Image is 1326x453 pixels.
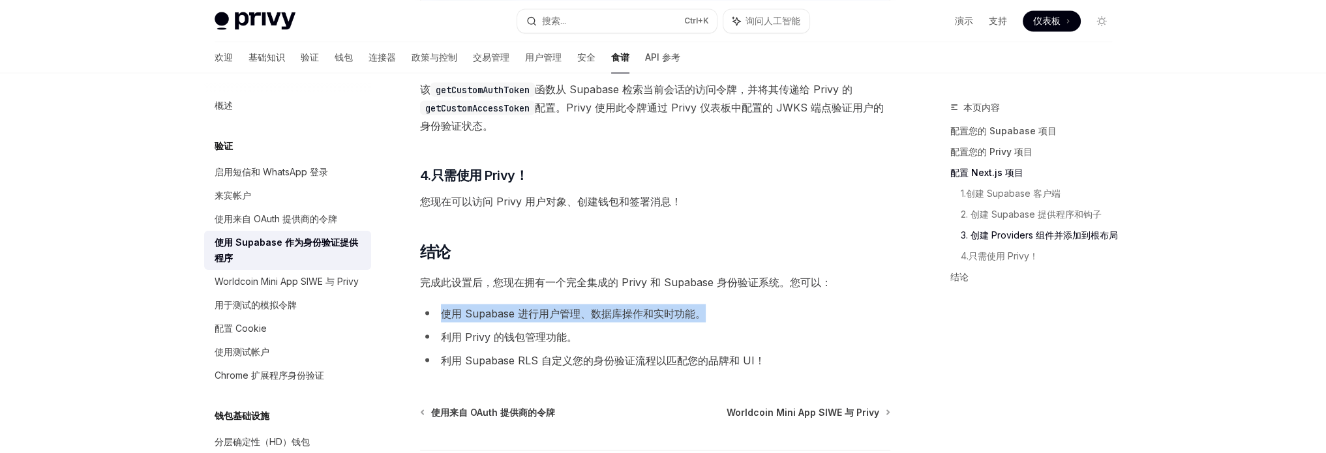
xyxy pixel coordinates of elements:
a: 用户管理 [525,42,562,73]
a: 使用来自 OAuth 提供商的令牌 [204,207,371,231]
font: 分层确定性（HD）钱包 [215,436,310,447]
a: 概述 [204,94,371,117]
font: 来宾帐户 [215,190,251,201]
font: 配置。Privy 使用此令牌通过 Privy 仪表板中配置的 JWKS 端点验证用户的身份验证状态。 [420,100,884,132]
font: 利用 Privy 的钱包管理功能。 [441,330,577,343]
font: 用于测试的模拟令牌 [215,299,297,310]
font: 2. 创建 Supabase 提供程序和钩子 [961,208,1102,219]
font: 配置 Next.js 项目 [950,166,1023,177]
font: 4.只需使用 Privy！ [420,167,528,183]
font: 食谱 [611,51,629,63]
font: 演示 [955,15,973,26]
code: getCustomAccessToken [420,100,535,115]
font: 支持 [989,15,1007,26]
font: 结论 [420,242,451,261]
a: 配置您的 Privy 项目 [950,141,1123,162]
a: 配置 Next.js 项目 [950,162,1123,183]
a: 使用测试帐户 [204,340,371,364]
a: 政策与控制 [412,42,457,73]
font: 配置您的 Supabase 项目 [950,124,1057,136]
a: 结论 [950,266,1123,287]
a: 验证 [301,42,319,73]
font: 钱包 [335,51,353,63]
font: 4.只需使用 Privy！ [961,250,1038,261]
font: 完成此设置后，您现在拥有一个完全集成的 Privy 和 Supabase 身份验证系统。您可以： [420,275,832,288]
a: API 参考 [645,42,680,73]
font: 函数从 Supabase 检索当前会话的访问令牌，并将其传递给 Privy 的 [535,82,852,95]
font: 本页内容 [963,101,1000,112]
font: API 参考 [645,51,680,63]
a: 3. 创建 Providers 组件并添加到根布局 [961,224,1123,245]
a: 来宾帐户 [204,184,371,207]
font: 该 [420,82,430,95]
font: 搜索... [542,15,566,26]
button: 切换暗模式 [1091,10,1112,31]
a: 4.只需使用 Privy！ [961,245,1123,266]
a: 支持 [989,14,1007,27]
a: 使用来自 OAuth 提供商的令牌 [421,405,555,418]
font: 用户管理 [525,51,562,63]
font: 使用来自 OAuth 提供商的令牌 [215,213,337,224]
font: 验证 [215,140,233,151]
a: 欢迎 [215,42,233,73]
font: 配置 Cookie [215,323,267,334]
font: 连接器 [369,51,396,63]
font: 钱包基础设施 [215,410,269,421]
a: 配置 Cookie [204,317,371,340]
font: 利用 Supabase RLS 自定义您的身份验证流程以匹配您的品牌和 UI！ [441,353,765,366]
font: 基础知识 [249,51,285,63]
font: 询问人工智能 [746,15,800,26]
img: 灯光标志 [215,12,295,30]
font: 概述 [215,100,233,111]
a: 启用短信和 WhatsApp 登录 [204,160,371,184]
a: Chrome 扩展程序身份验证 [204,364,371,387]
a: 食谱 [611,42,629,73]
font: +K [698,16,709,25]
a: 用于测试的模拟令牌 [204,293,371,317]
font: Chrome 扩展程序身份验证 [215,370,324,381]
a: 仪表板 [1023,10,1081,31]
a: 连接器 [369,42,396,73]
font: Worldcoin Mini App SIWE 与 Privy [215,276,359,287]
font: 欢迎 [215,51,233,63]
font: Worldcoin Mini App SIWE 与 Privy [727,406,879,417]
font: 结论 [950,270,969,282]
a: 基础知识 [249,42,285,73]
code: getCustomAuthToken [430,82,535,96]
font: 启用短信和 WhatsApp 登录 [215,166,328,177]
a: 安全 [577,42,595,73]
a: 2. 创建 Supabase 提供程序和钩子 [961,203,1123,224]
font: 使用 Supabase 作为身份验证提供程序 [215,237,358,263]
a: 1.创建 Supabase 客户端 [961,183,1123,203]
button: 搜索...Ctrl+K [517,9,717,33]
font: 配置您的 Privy 项目 [950,145,1032,156]
a: 钱包 [335,42,353,73]
a: 使用 Supabase 作为身份验证提供程序 [204,231,371,270]
font: 仪表板 [1033,15,1061,26]
font: 交易管理 [473,51,509,63]
button: 询问人工智能 [723,9,809,33]
font: 您现在可以访问 Privy 用户对象、创建钱包和签署消息！ [420,194,682,207]
font: 3. 创建 Providers 组件并添加到根布局 [961,229,1118,240]
a: Worldcoin Mini App SIWE 与 Privy [727,405,889,418]
font: 安全 [577,51,595,63]
font: 政策与控制 [412,51,457,63]
font: 使用 Supabase 进行用户管理、数据库操作和实时功能。 [441,306,706,319]
font: 使用测试帐户 [215,346,269,357]
font: 1.创建 Supabase 客户端 [961,187,1061,198]
a: 交易管理 [473,42,509,73]
a: Worldcoin Mini App SIWE 与 Privy [204,270,371,293]
font: 验证 [301,51,319,63]
a: 配置您的 Supabase 项目 [950,120,1123,141]
font: 使用来自 OAuth 提供商的令牌 [431,406,555,417]
font: Ctrl [684,16,698,25]
a: 演示 [955,14,973,27]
